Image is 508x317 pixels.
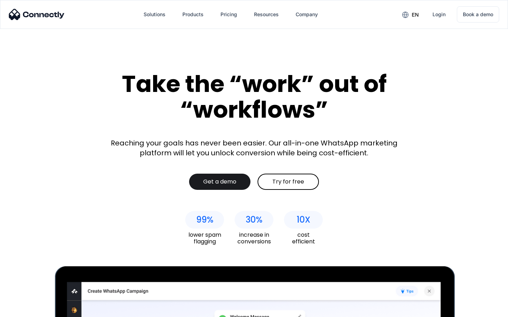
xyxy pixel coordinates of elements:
[185,231,224,245] div: lower spam flagging
[14,305,42,315] ul: Language list
[106,138,402,158] div: Reaching your goals has never been easier. Our all-in-one WhatsApp marketing platform will let yo...
[235,231,273,245] div: increase in conversions
[246,215,262,225] div: 30%
[9,9,65,20] img: Connectly Logo
[220,10,237,19] div: Pricing
[296,10,318,19] div: Company
[196,215,213,225] div: 99%
[297,215,310,225] div: 10X
[258,174,319,190] a: Try for free
[215,6,243,23] a: Pricing
[189,174,250,190] a: Get a demo
[433,10,446,19] div: Login
[95,71,413,122] div: Take the “work” out of “workflows”
[203,178,236,185] div: Get a demo
[144,10,165,19] div: Solutions
[182,10,204,19] div: Products
[457,6,499,23] a: Book a demo
[272,178,304,185] div: Try for free
[254,10,279,19] div: Resources
[7,305,42,315] aside: Language selected: English
[412,10,419,20] div: en
[427,6,451,23] a: Login
[284,231,323,245] div: cost efficient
